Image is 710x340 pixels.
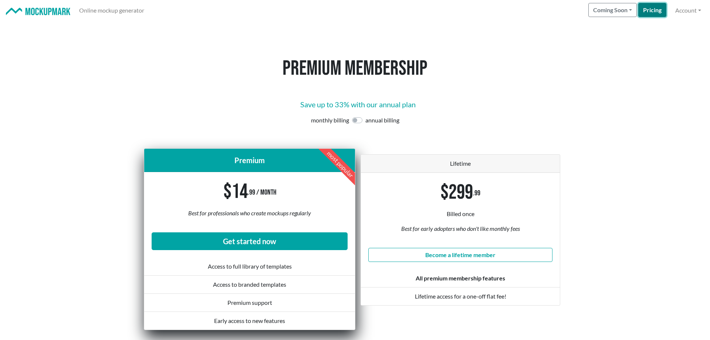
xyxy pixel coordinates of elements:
[416,275,505,282] strong: All premium membership features
[144,276,355,294] div: Access to branded templates
[368,209,552,218] p: Billed once
[156,99,560,110] p: Save up to 33% with our annual plan
[144,56,566,81] h1: Premium membership
[368,224,552,233] p: Best for early adopters who don't like monthly fees
[6,8,70,16] img: Mockup Mark
[152,232,348,250] a: Get started now
[672,3,704,18] a: Account
[638,3,666,17] a: Pricing
[440,180,473,205] p: $299
[144,312,355,330] div: Early access to new features
[152,209,348,218] p: Best for professionals who create mockups regularly
[144,294,355,312] div: Premium support
[223,179,248,204] p: $14
[76,3,147,18] a: Online mockup generator
[144,149,355,172] div: Premium
[361,155,560,173] div: Lifetime
[365,116,399,125] p: annual billing
[368,248,552,262] a: Become a lifetime member
[361,287,560,305] div: Lifetime access for a one-off flat fee!
[311,135,369,193] div: most popular
[473,189,480,198] p: .99
[311,116,352,125] p: monthly billing
[588,3,637,17] button: Coming Soon
[248,188,276,197] p: .99 / month
[144,257,355,276] div: Access to full library of templates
